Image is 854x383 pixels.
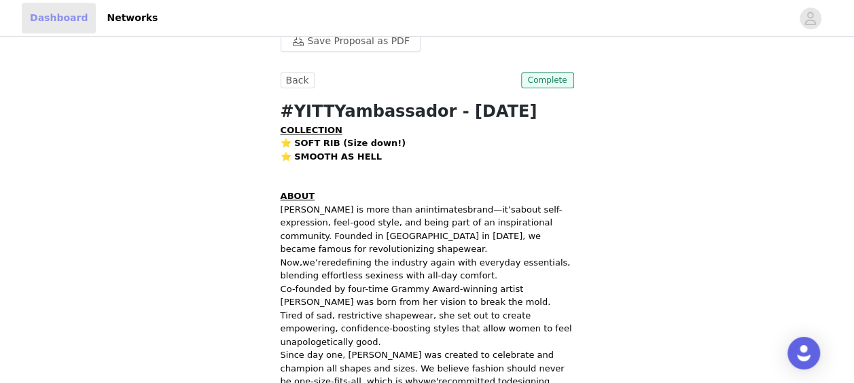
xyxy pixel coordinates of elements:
[467,204,502,215] span: brand—
[281,151,382,162] strong: ⭐️ SMOOTH AS HELL
[281,72,315,88] button: Back
[318,257,327,268] span: re
[315,257,318,268] span: ’
[281,125,342,135] strong: COLLECTION
[281,257,571,281] span: redefining the industry again with everyday essentials, blending effortless sexiness with all-day...
[804,7,817,29] div: avatar
[426,204,467,215] span: intimates
[22,3,96,33] a: Dashboard
[281,284,572,347] span: Co-founded by four-time Grammy Award-winning artist [PERSON_NAME] was born from her vision to bre...
[281,191,315,201] strong: ABOUT
[302,257,315,268] span: we
[281,204,563,268] span: about self-expression, feel-good style, and being part of an inspirational community. Founded in ...
[502,204,516,215] span: it’s
[281,204,426,215] span: [PERSON_NAME] is more than an
[281,30,421,52] button: Save Proposal as PDF
[281,138,406,148] strong: ⭐️ SOFT RIB (Size down!)
[521,72,574,88] span: Complete
[787,337,820,369] div: Open Intercom Messenger
[281,99,574,124] h1: #YITTYambassador - [DATE]
[99,3,166,33] a: Networks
